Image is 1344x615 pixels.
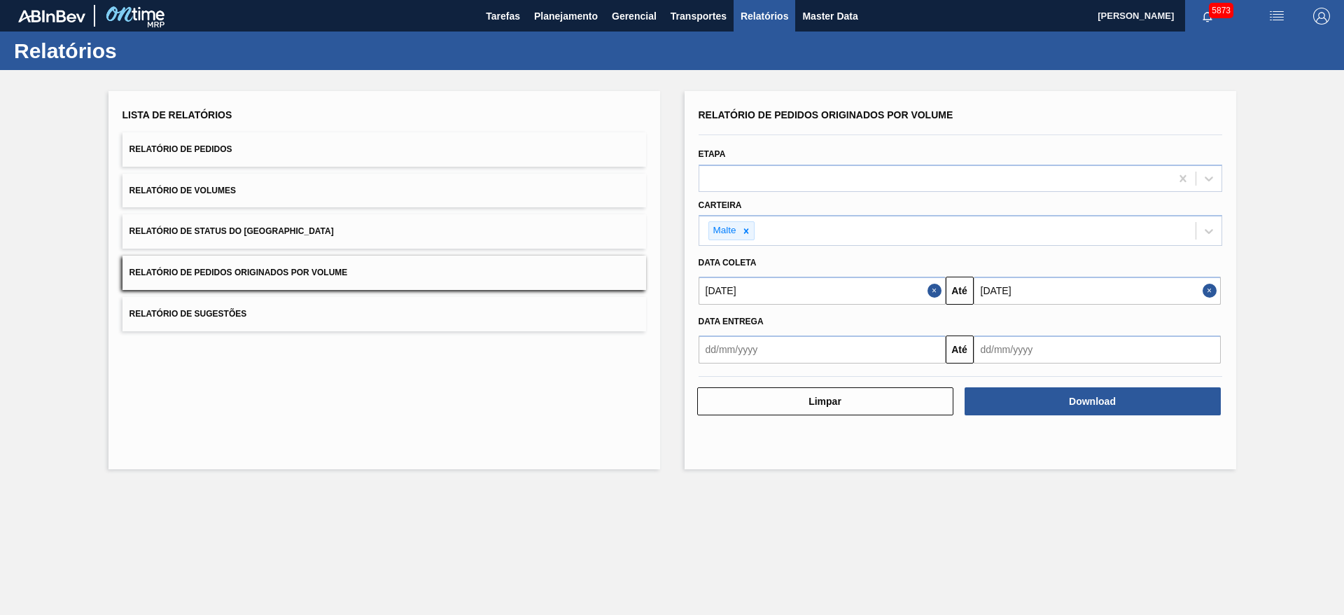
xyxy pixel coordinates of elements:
[699,149,726,159] label: Etapa
[1313,8,1330,25] img: Logout
[14,43,262,59] h1: Relatórios
[671,8,727,25] span: Transportes
[122,174,646,208] button: Relatório de Volumes
[802,8,857,25] span: Master Data
[927,277,946,305] button: Close
[18,10,85,22] img: TNhmsLtSVTkK8tSr43FrP2fwEKptu5GPRR3wAAAABJRU5ErkJggg==
[534,8,598,25] span: Planejamento
[122,132,646,167] button: Relatório de Pedidos
[699,336,946,364] input: dd/mm/yyyy
[946,336,974,364] button: Até
[699,317,764,326] span: Data Entrega
[122,297,646,331] button: Relatório de Sugestões
[129,268,348,277] span: Relatório de Pedidos Originados por Volume
[699,277,946,305] input: dd/mm/yyyy
[129,186,236,195] span: Relatório de Volumes
[1268,8,1285,25] img: userActions
[699,109,953,120] span: Relatório de Pedidos Originados por Volume
[129,226,334,236] span: Relatório de Status do [GEOGRAPHIC_DATA]
[122,214,646,249] button: Relatório de Status do [GEOGRAPHIC_DATA]
[974,277,1221,305] input: dd/mm/yyyy
[122,109,232,120] span: Lista de Relatórios
[1203,277,1221,305] button: Close
[612,8,657,25] span: Gerencial
[1209,3,1233,18] span: 5873
[699,200,742,210] label: Carteira
[1185,6,1230,26] button: Notificações
[946,277,974,305] button: Até
[741,8,788,25] span: Relatórios
[697,387,953,415] button: Limpar
[699,258,757,268] span: Data coleta
[965,387,1221,415] button: Download
[122,256,646,290] button: Relatório de Pedidos Originados por Volume
[129,144,232,154] span: Relatório de Pedidos
[709,222,738,240] div: Malte
[486,8,520,25] span: Tarefas
[974,336,1221,364] input: dd/mm/yyyy
[129,309,247,319] span: Relatório de Sugestões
